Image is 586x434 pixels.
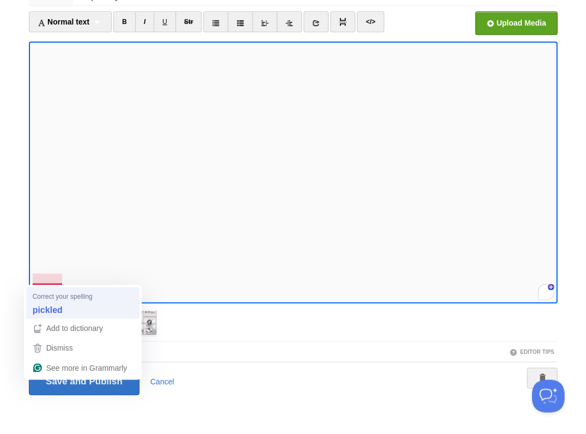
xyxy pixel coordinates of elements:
[154,11,176,32] a: U
[357,11,383,32] a: </>
[130,310,156,336] img: thumb_Bliss.jpg
[29,367,139,395] input: Save and Publish
[339,18,346,26] img: pagebreak-icon.png
[113,11,136,32] a: B
[38,17,89,26] span: Normal text
[150,377,174,385] a: Cancel
[509,348,554,354] a: Editor Tips
[184,18,193,26] del: Str
[532,379,564,412] iframe: Help Scout Beacon - Open
[135,11,154,32] a: I
[175,11,202,32] a: Str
